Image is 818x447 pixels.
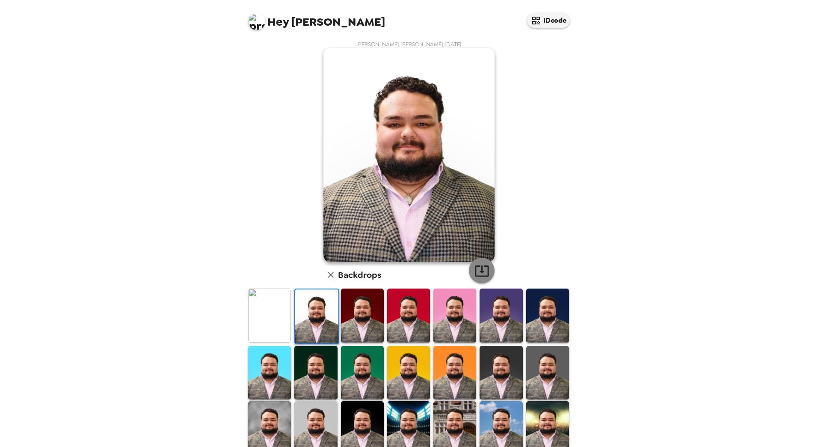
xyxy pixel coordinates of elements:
img: Original [248,289,291,342]
img: user [323,48,495,262]
span: Hey [267,14,289,30]
button: IDcode [527,13,570,28]
h6: Backdrops [338,268,381,282]
span: [PERSON_NAME] [PERSON_NAME] , [DATE] [356,41,462,48]
span: [PERSON_NAME] [248,9,385,28]
img: profile pic [248,13,265,30]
